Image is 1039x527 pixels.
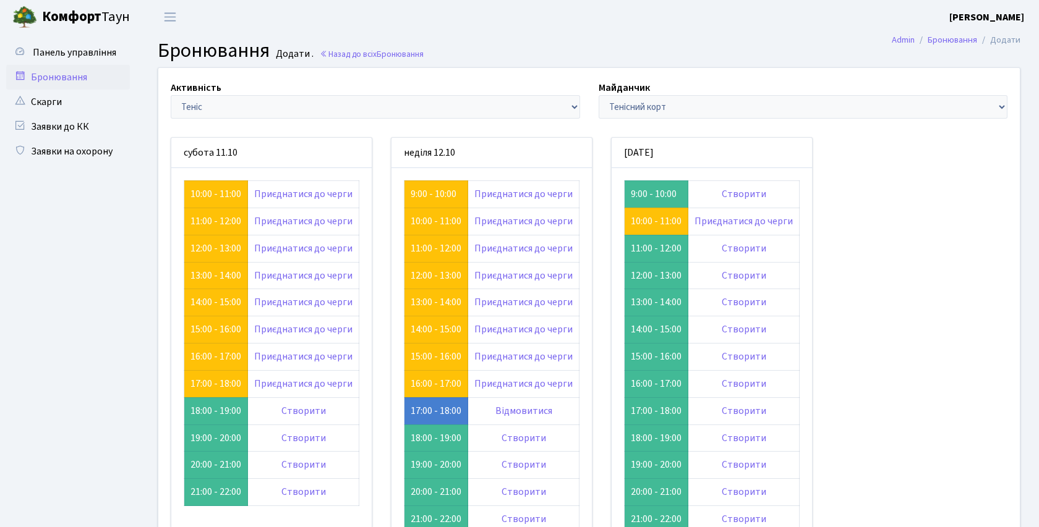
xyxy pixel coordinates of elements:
td: 15:00 - 16:00 [625,344,688,371]
a: 10:00 - 11:00 [411,214,461,228]
a: Заявки до КК [6,114,130,139]
a: Створити [502,431,546,445]
label: Активність [171,80,221,95]
a: 14:00 - 15:00 [411,323,461,336]
a: Приєднатися до черги [474,377,573,390]
td: 19:00 - 20:00 [184,424,248,452]
td: 17:00 - 18:00 [625,397,688,424]
a: Створити [281,485,326,499]
td: 9:00 - 10:00 [625,180,688,208]
a: [PERSON_NAME] [949,10,1024,25]
a: 17:00 - 18:00 [411,404,461,418]
td: 20:00 - 21:00 [184,452,248,479]
b: Комфорт [42,7,101,27]
a: Приєднатися до черги [254,214,353,228]
nav: breadcrumb [873,27,1039,53]
a: Створити [502,512,546,526]
a: Приєднатися до черги [254,269,353,282]
a: Створити [722,323,766,336]
a: Створити [722,512,766,526]
td: 14:00 - 15:00 [625,316,688,344]
a: Приєднатися до черги [254,242,353,255]
a: Приєднатися до черги [474,350,573,363]
a: Приєднатися до черги [695,214,793,228]
span: Таун [42,7,130,28]
td: 21:00 - 22:00 [184,479,248,506]
a: 15:00 - 16:00 [190,323,241,336]
div: неділя 12.10 [391,138,592,168]
a: Приєднатися до черги [474,269,573,282]
a: Скарги [6,90,130,114]
a: Приєднатися до черги [474,242,573,255]
b: [PERSON_NAME] [949,11,1024,24]
span: Панель управління [33,46,116,59]
a: Admin [892,33,915,46]
img: logo.png [12,5,37,30]
small: Додати . [273,48,314,60]
a: Заявки на охорону [6,139,130,164]
a: Приєднатися до черги [254,350,353,363]
td: 11:00 - 12:00 [625,235,688,262]
a: 16:00 - 17:00 [411,377,461,390]
a: 11:00 - 12:00 [190,214,241,228]
div: субота 11.10 [171,138,372,168]
a: Приєднатися до черги [474,323,573,336]
a: Створити [722,295,766,309]
a: Приєднатися до черги [474,295,573,309]
a: 10:00 - 11:00 [190,187,241,201]
a: Приєднатися до черги [474,187,573,201]
a: Приєднатися до черги [474,214,573,228]
a: 13:00 - 14:00 [190,269,241,282]
td: 18:00 - 19:00 [404,424,468,452]
a: Приєднатися до черги [254,187,353,201]
a: 10:00 - 11:00 [631,214,682,228]
a: Приєднатися до черги [254,323,353,336]
span: Бронювання [158,36,270,65]
td: 18:00 - 19:00 [625,424,688,452]
a: Створити [281,458,326,471]
span: Бронювання [377,48,424,60]
label: Майданчик [599,80,650,95]
a: 12:00 - 13:00 [190,242,241,255]
a: 17:00 - 18:00 [190,377,241,390]
a: Панель управління [6,40,130,65]
a: Відмовитися [495,404,552,418]
a: Створити [722,458,766,471]
a: Створити [722,242,766,255]
a: 11:00 - 12:00 [411,242,461,255]
a: Створити [502,485,546,499]
td: 12:00 - 13:00 [625,262,688,289]
a: Приєднатися до черги [254,295,353,309]
a: Створити [722,404,766,418]
td: 16:00 - 17:00 [625,370,688,397]
a: Приєднатися до черги [254,377,353,390]
a: Створити [281,404,326,418]
div: [DATE] [612,138,812,168]
a: Назад до всіхБронювання [320,48,424,60]
a: 9:00 - 10:00 [411,187,456,201]
li: Додати [977,33,1020,47]
a: 12:00 - 13:00 [411,269,461,282]
td: 19:00 - 20:00 [404,452,468,479]
a: Створити [281,431,326,445]
a: Створити [722,269,766,282]
a: 15:00 - 16:00 [411,350,461,363]
td: 20:00 - 21:00 [625,479,688,506]
a: 16:00 - 17:00 [190,350,241,363]
a: Створити [722,485,766,499]
a: Створити [722,187,766,201]
td: 18:00 - 19:00 [184,397,248,424]
a: 14:00 - 15:00 [190,295,241,309]
a: Створити [722,377,766,390]
a: Бронювання [6,65,130,90]
td: 13:00 - 14:00 [625,289,688,316]
a: 13:00 - 14:00 [411,295,461,309]
td: 20:00 - 21:00 [404,479,468,506]
a: Створити [722,350,766,363]
td: 19:00 - 20:00 [625,452,688,479]
button: Переключити навігацію [155,7,186,27]
a: Створити [722,431,766,445]
a: Створити [502,458,546,471]
a: Бронювання [928,33,977,46]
